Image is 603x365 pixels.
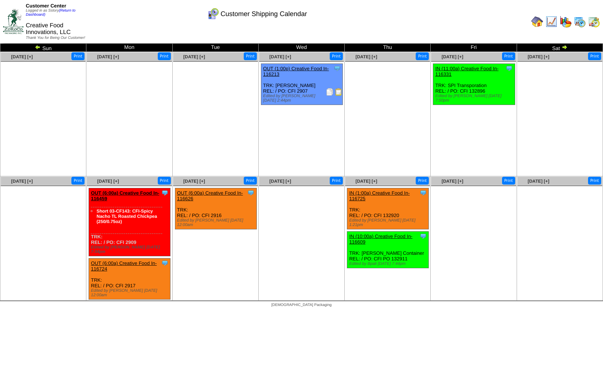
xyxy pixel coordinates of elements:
[349,218,428,227] div: Edited by [PERSON_NAME] [DATE] 1:21pm
[349,233,412,245] a: IN (10:00a) Creative Food In-116609
[505,65,513,72] img: Tooltip
[335,88,342,96] img: Bill of Lading
[26,22,71,35] span: Creative Food Innovations, LLC
[89,188,170,256] div: TRK: REL: / PO: CFI 2909
[517,44,603,52] td: Sat
[435,66,498,77] a: IN (11:00a) Creative Food In-116331
[527,179,549,184] a: [DATE] [+]
[263,66,329,77] a: OUT (1:00p) Creative Food In-116213
[356,54,377,59] a: [DATE] [+]
[161,259,169,267] img: Tooltip
[258,44,344,52] td: Wed
[588,16,600,28] img: calendarinout.gif
[588,52,601,60] button: Print
[91,190,159,201] a: OUT (6:00a) Creative Food In-116459
[349,262,428,266] div: Edited by Bpali [DATE] 7:44pm
[177,218,256,227] div: Edited by [PERSON_NAME] [DATE] 12:00am
[416,52,429,60] button: Print
[183,179,205,184] a: [DATE] [+]
[502,177,515,185] button: Print
[244,177,257,185] button: Print
[161,189,169,197] img: Tooltip
[244,52,257,60] button: Print
[531,16,543,28] img: home.gif
[419,189,427,197] img: Tooltip
[158,177,171,185] button: Print
[207,8,219,20] img: calendarcustomer.gif
[345,44,431,52] td: Thu
[330,52,343,60] button: Print
[356,179,377,184] a: [DATE] [+]
[26,3,66,9] span: Customer Center
[71,177,84,185] button: Print
[26,9,76,17] span: Logged in as Sstory
[35,44,41,50] img: arrowleft.gif
[545,16,557,28] img: line_graph.gif
[91,260,157,272] a: OUT (6:00a) Creative Food In-116724
[3,9,24,34] img: ZoRoCo_Logo(Green%26Foil)%20jpg.webp
[0,44,86,52] td: Sun
[416,177,429,185] button: Print
[349,190,410,201] a: IN (1:00a) Creative Food In-116725
[247,189,255,197] img: Tooltip
[442,54,463,59] a: [DATE] [+]
[221,10,307,18] span: Customer Shipping Calendar
[431,44,517,52] td: Fri
[562,44,567,50] img: arrowright.gif
[263,94,342,103] div: Edited by [PERSON_NAME] [DATE] 2:44pm
[560,16,572,28] img: graph.gif
[89,259,170,300] div: TRK: REL: / PO: CFI 2917
[442,179,463,184] a: [DATE] [+]
[97,54,119,59] a: [DATE] [+]
[419,232,427,240] img: Tooltip
[11,54,33,59] a: [DATE] [+]
[574,16,586,28] img: calendarprod.gif
[435,94,514,103] div: Edited by [PERSON_NAME] [DATE] 7:50pm
[175,188,256,229] div: TRK: REL: / PO: CFI 2916
[271,303,332,307] span: [DEMOGRAPHIC_DATA] Packaging
[330,177,343,185] button: Print
[86,44,172,52] td: Mon
[26,9,76,17] a: (Return to Dashboard)
[91,288,170,297] div: Edited by [PERSON_NAME] [DATE] 12:00am
[97,179,119,184] a: [DATE] [+]
[270,54,291,59] a: [DATE] [+]
[26,36,85,40] span: Thank You for Being Our Customer!
[172,44,258,52] td: Tue
[177,190,243,201] a: OUT (6:00a) Creative Food In-116626
[11,179,33,184] a: [DATE] [+]
[333,65,341,72] img: Tooltip
[270,179,291,184] a: [DATE] [+]
[183,54,205,59] a: [DATE] [+]
[502,52,515,60] button: Print
[96,208,157,224] a: Short 03-CF143: CFI-Spicy Nacho TL Roasted Chickpea (250/0.75oz)
[347,232,429,268] div: TRK: [PERSON_NAME] Container REL: / PO: CFI PO 132911
[261,64,342,105] div: TRK: [PERSON_NAME] REL: / PO: CFI 2907
[91,245,170,254] div: Edited by [PERSON_NAME] [DATE] 7:34pm
[588,177,601,185] button: Print
[71,52,84,60] button: Print
[433,64,515,105] div: TRK: SPI Transporation REL: / PO: CFI 132896
[527,54,549,59] a: [DATE] [+]
[347,188,429,229] div: TRK: REL: / PO: CFI 132920
[326,88,333,96] img: Packing Slip
[158,52,171,60] button: Print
